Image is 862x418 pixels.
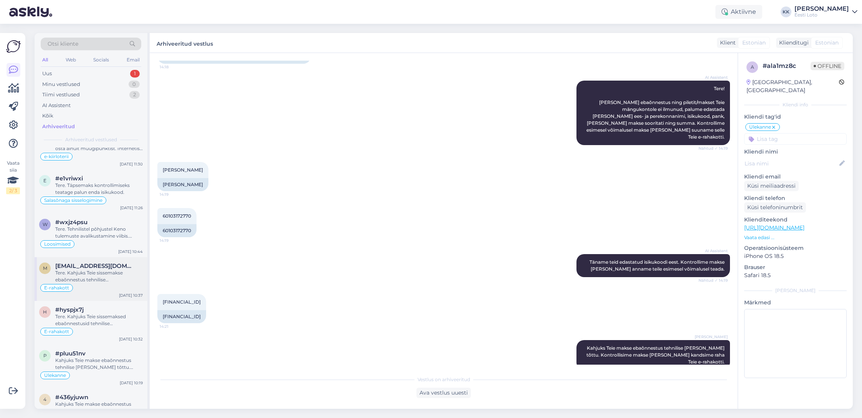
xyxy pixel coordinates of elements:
[44,242,71,246] span: Loosimised
[744,299,847,307] p: Märkmed
[751,64,754,70] span: a
[744,287,847,294] div: [PERSON_NAME]
[120,205,143,211] div: [DATE] 11:26
[586,345,726,365] span: Kahjuks Teie makse ebaõnnestus tehnilise [PERSON_NAME] tõttu. Kontrollisime makse [PERSON_NAME] k...
[42,81,80,88] div: Minu vestlused
[41,55,50,65] div: All
[157,224,197,237] div: 60103172770
[55,269,143,283] div: Tere. Kahjuks Teie sissemakse ebaõnnestus tehnilise [PERSON_NAME] tõttu. Kontrollisime tehingu [P...
[715,5,762,19] div: Aktiivne
[160,64,188,70] span: 14:18
[699,145,728,151] span: Nähtud ✓ 14:19
[44,373,66,378] span: Ülekanne
[44,198,102,203] span: Salasõnaga sisselogimine
[65,136,117,143] span: Arhiveeritud vestlused
[742,39,766,47] span: Estonian
[418,376,470,383] span: Vestlus on arhiveeritud
[42,102,71,109] div: AI Assistent
[160,238,188,243] span: 14:19
[42,91,80,99] div: Tiimi vestlused
[749,125,771,129] span: Ülekanne
[811,62,844,70] span: Offline
[157,38,213,48] label: Arhiveeritud vestlus
[120,161,143,167] div: [DATE] 11:30
[815,39,839,47] span: Estonian
[744,263,847,271] p: Brauser
[120,380,143,386] div: [DATE] 10:19
[744,271,847,279] p: Safari 18.5
[776,39,809,47] div: Klienditugi
[763,61,811,71] div: # ala1mz8c
[744,252,847,260] p: iPhone OS 18.5
[744,173,847,181] p: Kliendi email
[699,278,728,283] span: Nähtud ✓ 14:19
[119,292,143,298] div: [DATE] 10:37
[6,187,20,194] div: 2 / 3
[590,259,726,272] span: Täname teid edastatud isikukoodi eest. Kontrollime makse [PERSON_NAME] anname teile esimesel võim...
[744,216,847,224] p: Klienditeekond
[55,394,88,401] span: #436yjuwn
[42,123,75,131] div: Arhiveeritud
[55,182,143,196] div: Tere. Täpsemaks kontrollimiseks teatage palun enda isikukood.
[55,175,83,182] span: #e1vriwxi
[55,357,143,371] div: Kahjuks Teie makse ebaõnnestus tehnilise [PERSON_NAME] tõttu. Kontrollisime makse [PERSON_NAME] k...
[699,248,728,254] span: AI Assistent
[44,329,69,334] span: E-rahakott
[744,224,804,231] a: [URL][DOMAIN_NAME]
[745,159,838,168] input: Lisa nimi
[744,244,847,252] p: Operatsioonisüsteem
[794,12,849,18] div: Eesti Loto
[55,350,86,357] span: #pluu51nv
[794,6,849,12] div: [PERSON_NAME]
[163,167,203,173] span: [PERSON_NAME]
[129,91,140,99] div: 2
[746,78,839,94] div: [GEOGRAPHIC_DATA], [GEOGRAPHIC_DATA]
[48,40,78,48] span: Otsi kliente
[129,81,140,88] div: 0
[744,181,799,191] div: Küsi meiliaadressi
[744,133,847,145] input: Lisa tag
[43,309,47,315] span: h
[163,213,191,219] span: 60103172770
[42,70,52,78] div: Uus
[92,55,111,65] div: Socials
[125,55,141,65] div: Email
[55,401,143,415] div: Kahjuks Teie makse ebaõnnestus tehnilise [PERSON_NAME] tõttu. Kontrollisime makse [PERSON_NAME] k...
[717,39,736,47] div: Klient
[744,148,847,156] p: Kliendi nimi
[781,7,791,17] div: KK
[55,263,135,269] span: mralan@windowslive.com
[55,219,88,226] span: #wxjz4psu
[55,313,143,327] div: Tere. Kahjuks Teie sissemaksed ebaõnnestusid tehnilise [PERSON_NAME] tõttu. Kontrollisime ostud [...
[744,202,806,213] div: Küsi telefoninumbrit
[44,154,69,159] span: e-kiirloterii
[42,112,53,120] div: Kõik
[794,6,857,18] a: [PERSON_NAME]Eesti Loto
[157,178,208,191] div: [PERSON_NAME]
[43,353,47,359] span: p
[118,249,143,254] div: [DATE] 10:44
[744,113,847,121] p: Kliendi tag'id
[43,178,46,183] span: e
[130,70,140,78] div: 1
[6,160,20,194] div: Vaata siia
[55,306,84,313] span: #hyspjx7j
[43,221,48,227] span: w
[160,192,188,197] span: 14:19
[163,299,201,305] span: [FINANCIAL_ID]
[744,234,847,241] p: Vaata edasi ...
[157,310,206,323] div: [FINANCIAL_ID]
[699,74,728,80] span: AI Assistent
[119,336,143,342] div: [DATE] 10:32
[64,55,78,65] div: Web
[744,101,847,108] div: Kliendi info
[744,194,847,202] p: Kliendi telefon
[43,397,46,402] span: 4
[43,265,47,271] span: m
[55,226,143,240] div: Tere. Tehnilistel põhjustel Keno tulemuste avalikustamine viibis. Palume vabandust tekkinud [PERS...
[695,334,728,340] span: [PERSON_NAME]
[44,286,69,290] span: E-rahakott
[160,324,188,329] span: 14:21
[6,39,21,54] img: Askly Logo
[416,388,471,398] div: Ava vestlus uuesti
